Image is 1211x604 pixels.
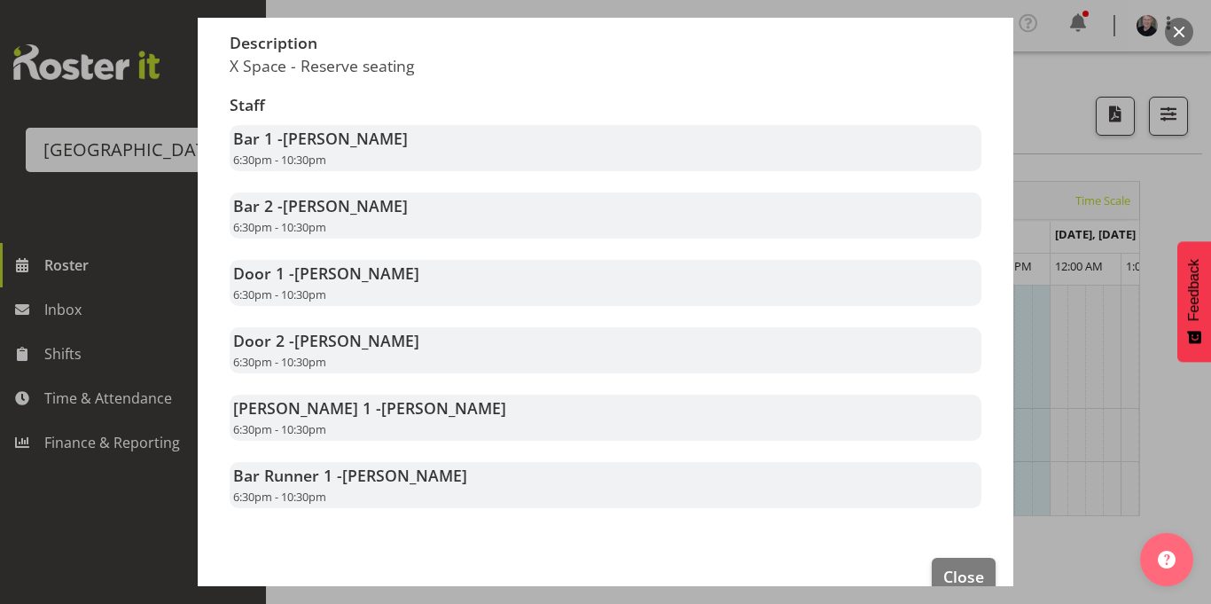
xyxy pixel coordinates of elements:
h3: Description [230,35,595,52]
span: 6:30pm - 10:30pm [233,421,326,437]
span: [PERSON_NAME] [381,397,506,419]
strong: [PERSON_NAME] 1 - [233,397,506,419]
span: Close [943,565,984,588]
strong: Bar 2 - [233,195,408,216]
span: 6:30pm - 10:30pm [233,219,326,235]
span: [PERSON_NAME] [283,195,408,216]
strong: Bar 1 - [233,128,408,149]
h3: Staff [230,97,981,114]
p: X Space - Reserve seating [230,56,595,75]
span: Feedback [1186,259,1202,321]
span: 6:30pm - 10:30pm [233,286,326,302]
span: [PERSON_NAME] [283,128,408,149]
span: [PERSON_NAME] [294,263,419,284]
span: 6:30pm - 10:30pm [233,152,326,168]
strong: Door 2 - [233,330,419,351]
button: Feedback - Show survey [1177,241,1211,362]
span: 6:30pm - 10:30pm [233,489,326,505]
button: Close [932,558,996,597]
strong: Door 1 - [233,263,419,284]
span: [PERSON_NAME] [294,330,419,351]
strong: Bar Runner 1 - [233,465,467,486]
img: help-xxl-2.png [1158,551,1176,569]
span: 6:30pm - 10:30pm [233,354,326,370]
span: [PERSON_NAME] [342,465,467,486]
